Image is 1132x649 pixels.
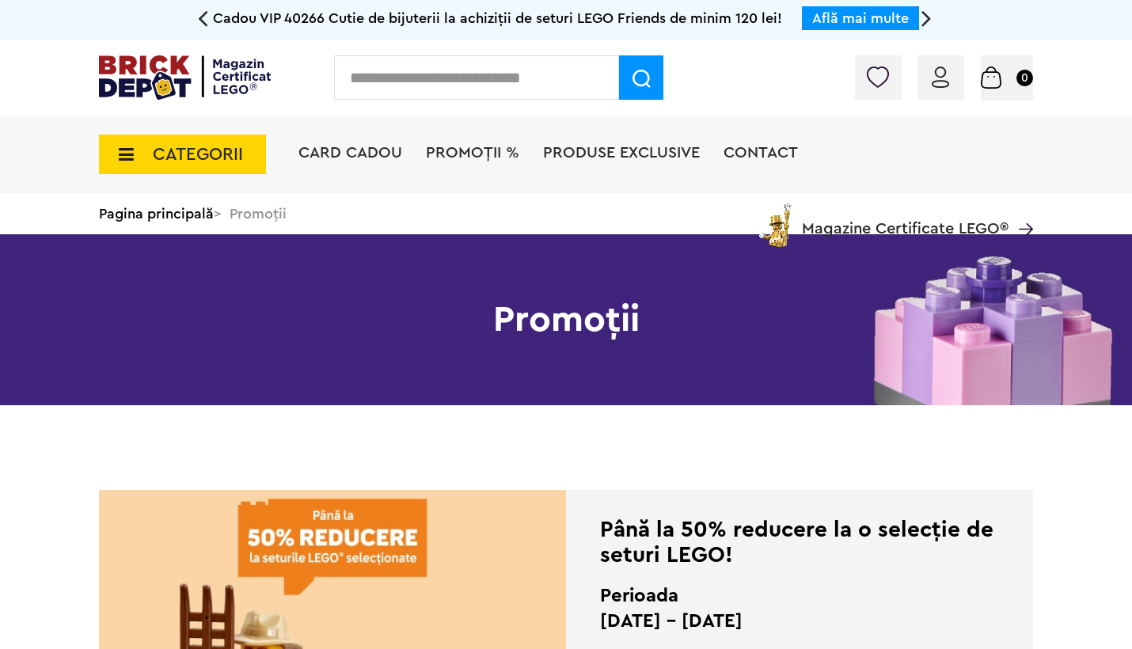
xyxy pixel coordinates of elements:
[153,146,243,163] span: CATEGORII
[1016,70,1033,86] small: 0
[600,583,999,609] h2: Perioada
[213,11,782,25] span: Cadou VIP 40266 Cutie de bijuterii la achiziții de seturi LEGO Friends de minim 120 lei!
[724,145,798,161] a: Contact
[600,517,999,567] div: Până la 50% reducere la o selecție de seturi LEGO!
[802,200,1009,237] span: Magazine Certificate LEGO®
[600,609,999,634] p: [DATE] - [DATE]
[426,145,519,161] a: PROMOȚII %
[1009,200,1033,216] a: Magazine Certificate LEGO®
[543,145,700,161] a: Produse exclusive
[812,11,909,25] a: Află mai multe
[298,145,402,161] a: Card Cadou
